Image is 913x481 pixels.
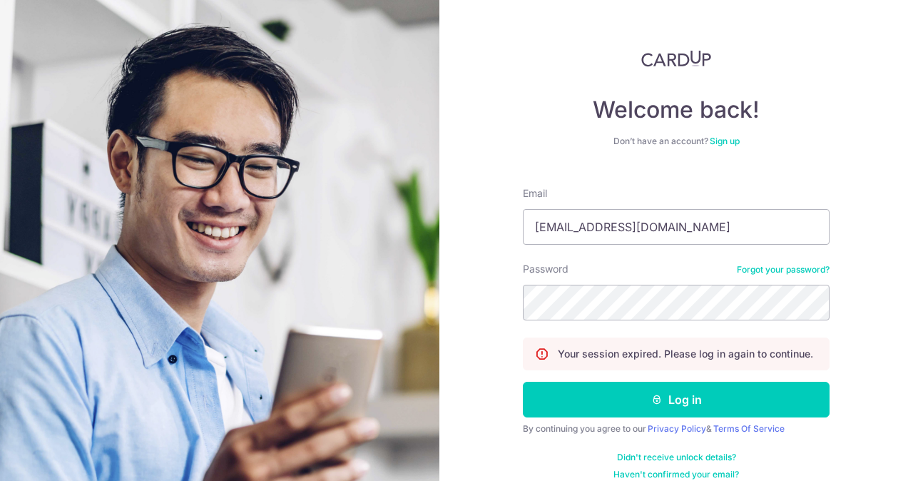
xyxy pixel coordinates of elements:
p: Your session expired. Please log in again to continue. [558,347,813,361]
a: Haven't confirmed your email? [613,469,739,480]
h4: Welcome back! [523,96,830,124]
button: Log in [523,382,830,417]
label: Password [523,262,568,276]
div: By continuing you agree to our & [523,423,830,435]
img: CardUp Logo [641,50,711,67]
a: Terms Of Service [713,423,785,434]
a: Didn't receive unlock details? [617,452,736,463]
div: Don’t have an account? [523,136,830,147]
a: Sign up [710,136,740,146]
input: Enter your Email [523,209,830,245]
a: Forgot your password? [737,264,830,275]
label: Email [523,186,547,201]
a: Privacy Policy [648,423,706,434]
